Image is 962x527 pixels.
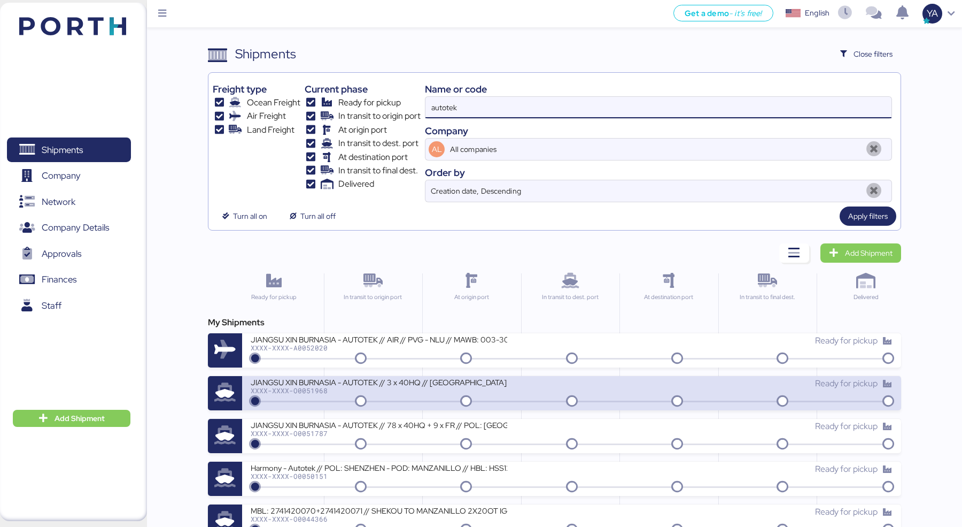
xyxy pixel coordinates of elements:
[13,410,130,427] button: Add Shipment
[7,164,131,188] a: Company
[7,241,131,266] a: Approvals
[845,247,893,259] span: Add Shipment
[432,143,442,155] span: AL
[251,430,507,437] div: XXXX-XXXX-O0051787
[338,96,401,109] span: Ready for pickup
[247,124,294,136] span: Land Freight
[526,293,615,302] div: In transit to dest. port
[338,110,421,123] span: In transit to origin port
[815,506,878,517] span: Ready for pickup
[251,344,507,352] div: XXXX-XXXX-A0052020
[815,335,878,346] span: Ready for pickup
[338,151,408,164] span: At destination port
[251,387,507,394] div: XXXX-XXXX-O0051968
[805,7,829,19] div: English
[820,243,901,263] a: Add Shipment
[251,515,507,523] div: XXXX-XXXX-O0044366
[338,178,374,190] span: Delivered
[208,316,901,329] div: My Shipments
[338,164,418,177] span: In transit to final dest.
[425,82,892,96] div: Name or code
[213,207,276,226] button: Turn all on
[213,82,300,96] div: Freight type
[815,421,878,432] span: Ready for pickup
[832,44,901,64] button: Close filters
[338,137,418,150] span: In transit to dest. port
[624,293,713,302] div: At destination port
[42,168,81,184] span: Company
[425,124,892,138] div: Company
[42,142,83,158] span: Shipments
[7,268,131,292] a: Finances
[251,420,507,429] div: JIANGSU XIN BURNASIA - AUTOTEK // 78 x 40HQ + 9 x FR // POL: [GEOGRAPHIC_DATA] POD: MANZANILLO //...
[300,210,336,223] span: Turn all off
[235,44,296,64] div: Shipments
[723,293,812,302] div: In transit to final dest.
[427,293,516,302] div: At origin port
[338,124,387,136] span: At origin port
[55,412,105,425] span: Add Shipment
[448,139,861,160] input: AL
[305,82,421,96] div: Current phase
[42,220,109,235] span: Company Details
[815,378,878,389] span: Ready for pickup
[42,194,75,210] span: Network
[153,5,172,23] button: Menu
[7,189,131,214] a: Network
[854,48,893,60] span: Close filters
[7,138,131,162] a: Shipments
[927,6,938,20] span: YA
[233,210,267,223] span: Turn all on
[251,463,507,472] div: Harmony - Autotek // POL: SHENZHEN - POD: MANZANILLO // HBL: HSS1250 // MBL: OOLU2755956250 // BK...
[251,472,507,480] div: XXXX-XXXX-O0050151
[329,293,417,302] div: In transit to origin port
[42,272,76,287] span: Finances
[815,463,878,475] span: Ready for pickup
[229,293,319,302] div: Ready for pickup
[247,110,286,123] span: Air Freight
[42,298,61,314] span: Staff
[425,165,892,180] div: Order by
[848,210,888,223] span: Apply filters
[42,246,81,262] span: Approvals
[280,207,344,226] button: Turn all off
[251,506,507,515] div: MBL: 2741420070+2741420071 // SHEKOU TO MANZANILLO 2X20OT IG ETD 8.21 VIA OOCL // IN240276/CTD230...
[7,216,131,240] a: Company Details
[7,293,131,318] a: Staff
[821,293,910,302] div: Delivered
[251,377,507,386] div: JIANGSU XIN BURNASIA - AUTOTEK // 3 x 40HQ // [GEOGRAPHIC_DATA] - MANZANILLO // MBL: SHSI50262200...
[247,96,300,109] span: Ocean Freight
[840,207,896,226] button: Apply filters
[251,334,507,343] div: JIANGSU XIN BURNASIA - AUTOTEK // AIR // PVG - NLU // MAWB: 003-30545970 - HAWBL: XBY2508008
